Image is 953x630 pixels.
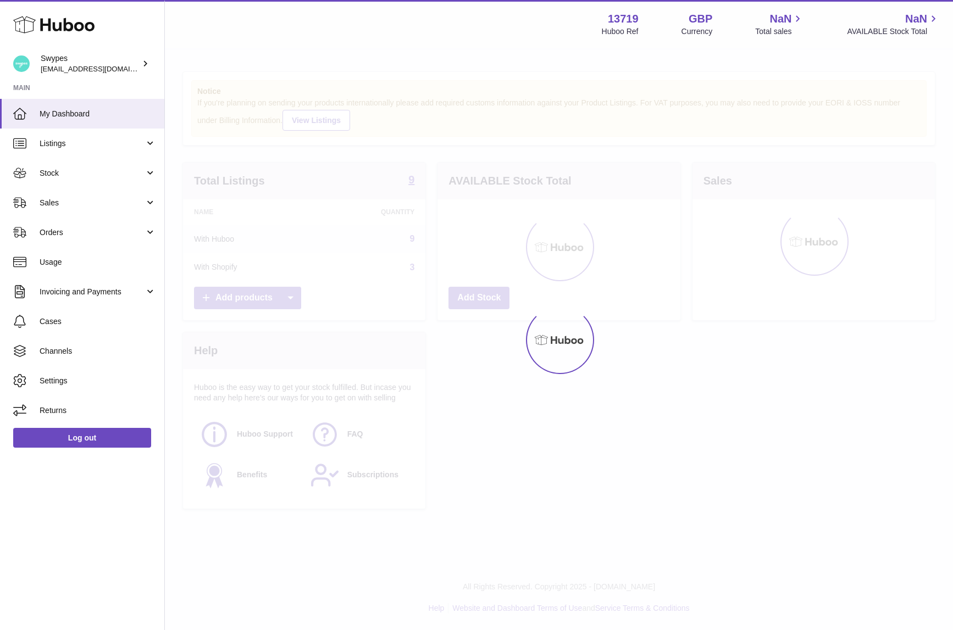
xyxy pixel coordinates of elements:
[40,168,145,179] span: Stock
[13,55,30,72] img: hello@swypes.co.uk
[905,12,927,26] span: NaN
[689,12,712,26] strong: GBP
[40,138,145,149] span: Listings
[40,346,156,356] span: Channels
[40,198,145,208] span: Sales
[40,227,145,238] span: Orders
[608,12,639,26] strong: 13719
[755,12,804,37] a: NaN Total sales
[769,12,791,26] span: NaN
[847,26,940,37] span: AVAILABLE Stock Total
[41,64,162,73] span: [EMAIL_ADDRESS][DOMAIN_NAME]
[40,109,156,119] span: My Dashboard
[40,376,156,386] span: Settings
[755,26,804,37] span: Total sales
[41,53,140,74] div: Swypes
[13,428,151,448] a: Log out
[681,26,713,37] div: Currency
[40,316,156,327] span: Cases
[40,257,156,267] span: Usage
[40,287,145,297] span: Invoicing and Payments
[40,405,156,416] span: Returns
[847,12,940,37] a: NaN AVAILABLE Stock Total
[602,26,639,37] div: Huboo Ref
